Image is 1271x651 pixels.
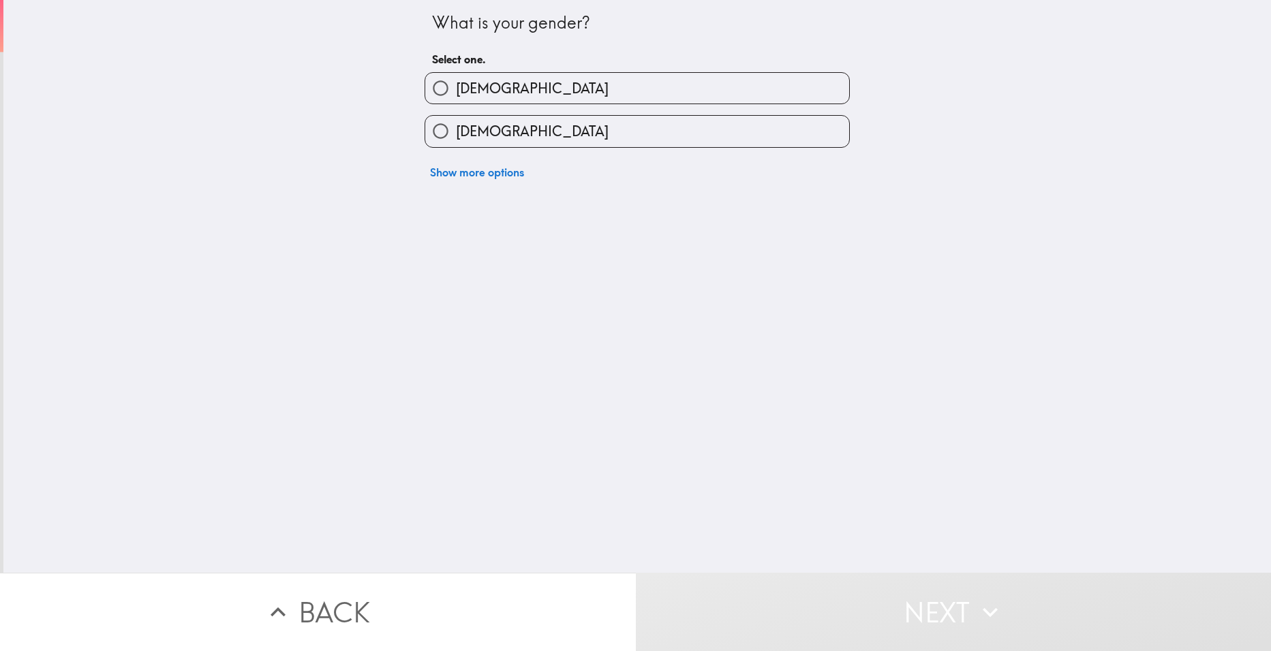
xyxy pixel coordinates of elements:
[432,12,842,35] div: What is your gender?
[425,116,849,146] button: [DEMOGRAPHIC_DATA]
[456,122,609,141] span: [DEMOGRAPHIC_DATA]
[425,73,849,104] button: [DEMOGRAPHIC_DATA]
[456,79,609,98] span: [DEMOGRAPHIC_DATA]
[425,159,530,186] button: Show more options
[432,52,842,67] h6: Select one.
